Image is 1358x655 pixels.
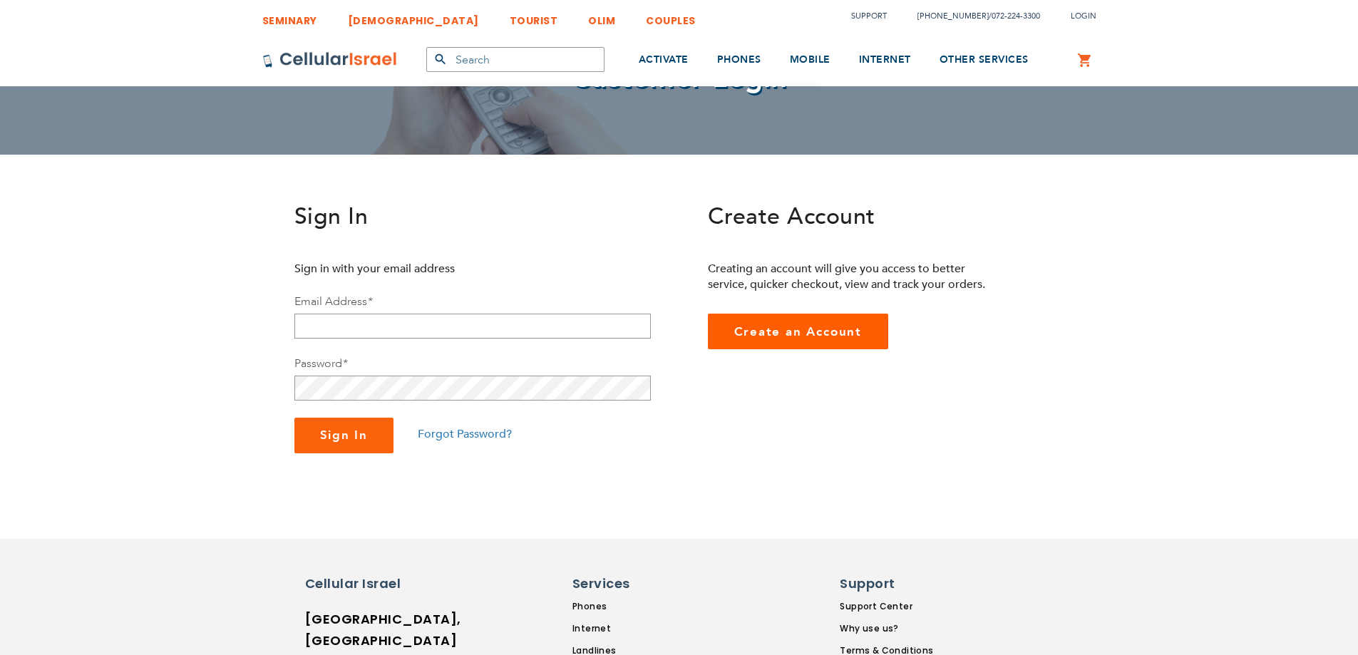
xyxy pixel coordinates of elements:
a: TOURIST [510,4,558,30]
a: MOBILE [790,33,830,87]
a: Create an Account [708,314,889,349]
h6: Services [572,574,694,593]
span: Create Account [708,201,875,232]
a: 072-224-3300 [992,11,1040,21]
span: Sign In [294,201,369,232]
a: [PHONE_NUMBER] [917,11,989,21]
span: INTERNET [859,53,911,66]
a: PHONES [717,33,761,87]
label: Email Address [294,294,372,309]
a: OLIM [588,4,615,30]
label: Password [294,356,347,371]
a: Support Center [840,600,933,613]
p: Creating an account will give you access to better service, quicker checkout, view and track your... [708,261,997,292]
a: INTERNET [859,33,911,87]
input: Search [426,47,605,72]
span: OTHER SERVICES [940,53,1029,66]
a: Internet [572,622,702,635]
h6: Support [840,574,925,593]
a: OTHER SERVICES [940,33,1029,87]
a: ACTIVATE [639,33,689,87]
p: Sign in with your email address [294,261,583,277]
a: Phones [572,600,702,613]
a: SEMINARY [262,4,317,30]
span: ACTIVATE [639,53,689,66]
span: MOBILE [790,53,830,66]
button: Sign In [294,418,394,453]
span: Create an Account [734,324,863,340]
a: Support [851,11,887,21]
li: / [903,6,1040,26]
a: COUPLES [646,4,696,30]
span: PHONES [717,53,761,66]
span: Login [1071,11,1096,21]
h6: [GEOGRAPHIC_DATA], [GEOGRAPHIC_DATA] [305,609,426,651]
input: Email [294,314,651,339]
a: Forgot Password? [418,426,512,442]
h6: Cellular Israel [305,574,426,593]
a: [DEMOGRAPHIC_DATA] [348,4,479,30]
span: Sign In [320,427,369,443]
a: Why use us? [840,622,933,635]
img: Cellular Israel Logo [262,51,398,68]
